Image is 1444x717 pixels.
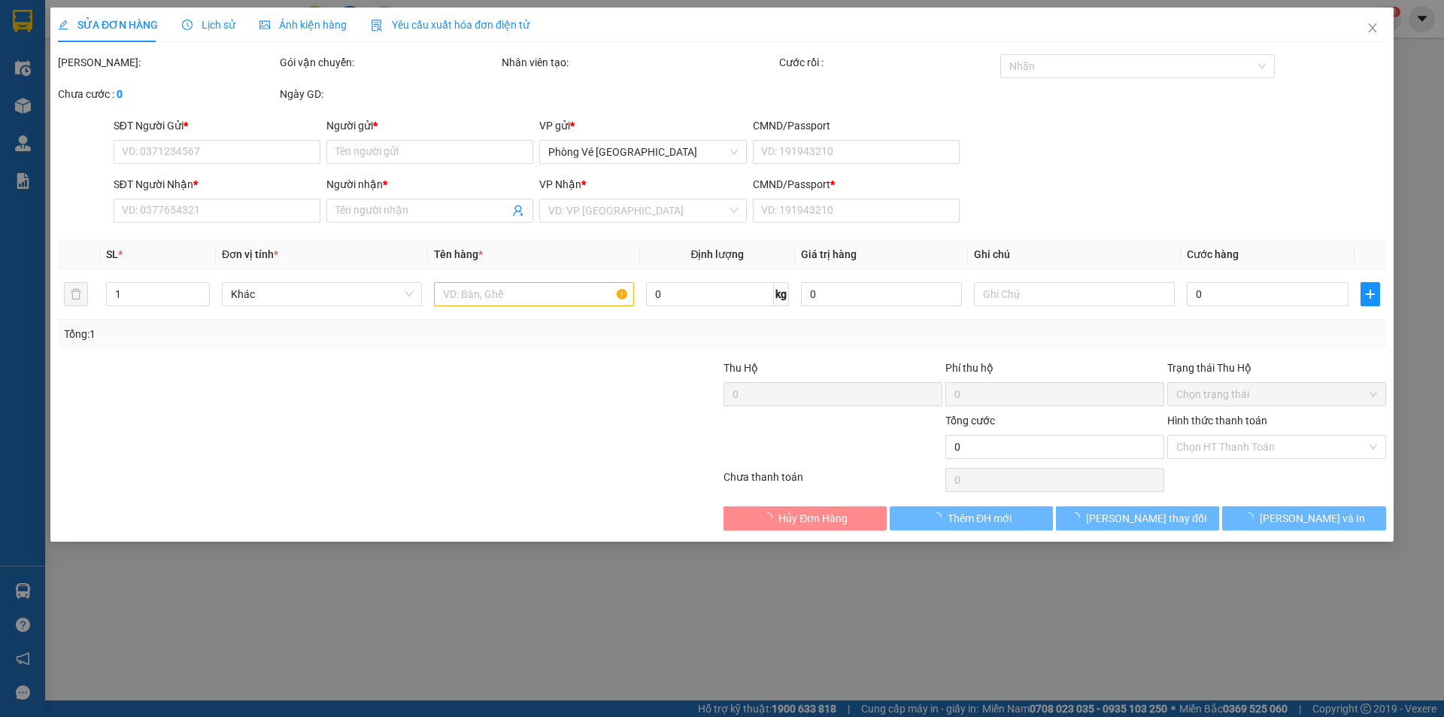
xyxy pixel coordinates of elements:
span: plus [1361,288,1379,300]
span: Cước hàng [1187,248,1239,260]
span: Ảnh kiện hàng [259,19,347,31]
div: CMND/Passport [753,176,960,193]
b: 0 [117,88,123,100]
div: Người gửi [326,117,533,134]
button: Close [1351,8,1394,50]
span: user-add [513,205,525,217]
button: plus [1361,282,1380,306]
div: Chưa cước : [58,86,277,102]
span: down [197,296,206,305]
div: Gói vận chuyển: [280,54,499,71]
span: edit [58,20,68,30]
span: Đơn vị tính [222,248,278,260]
span: clock-circle [182,20,193,30]
span: Hủy Đơn Hàng [779,510,848,527]
span: Decrease Value [193,294,209,305]
span: Định lượng [691,248,745,260]
button: delete [64,282,88,306]
th: Ghi chú [969,240,1181,269]
input: Ghi Chú [975,282,1175,306]
div: [PERSON_NAME]: [58,54,277,71]
button: Hủy Đơn Hàng [724,506,887,530]
div: Trạng thái Thu Hộ [1167,360,1386,376]
span: Thu Hộ [724,362,758,374]
button: [PERSON_NAME] và In [1223,506,1386,530]
span: loading [1069,512,1086,523]
span: up [197,285,206,294]
span: Giá trị hàng [801,248,857,260]
button: [PERSON_NAME] thay đổi [1056,506,1219,530]
span: Yêu cầu xuất hóa đơn điện tử [371,19,529,31]
span: picture [259,20,270,30]
button: Thêm ĐH mới [890,506,1053,530]
span: Phòng Vé Tuy Hòa [549,141,738,163]
div: CMND/Passport [753,117,960,134]
input: VD: Bàn, Ghế [434,282,634,306]
span: loading [931,512,948,523]
div: Phí thu hộ [945,360,1164,382]
label: Hình thức thanh toán [1167,415,1267,427]
span: loading [1243,512,1260,523]
span: loading [763,512,779,523]
span: VP Nhận [540,178,582,190]
span: [PERSON_NAME] và In [1260,510,1365,527]
div: VP gửi [540,117,747,134]
div: SĐT Người Nhận [114,176,320,193]
div: Chưa thanh toán [722,469,944,495]
span: Lịch sử [182,19,235,31]
span: Tên hàng [434,248,483,260]
span: kg [774,282,789,306]
span: Khác [231,283,413,305]
span: Thêm ĐH mới [948,510,1012,527]
div: Cước rồi : [779,54,998,71]
div: Người nhận [326,176,533,193]
span: SỬA ĐƠN HÀNG [58,19,158,31]
span: close [1367,22,1379,34]
div: SĐT Người Gửi [114,117,320,134]
span: Tổng cước [945,415,995,427]
span: Chọn trạng thái [1176,383,1377,406]
img: icon [371,20,383,32]
span: Increase Value [193,283,209,294]
span: [PERSON_NAME] thay đổi [1086,510,1206,527]
div: Tổng: 1 [64,326,557,342]
span: SL [106,248,118,260]
div: Nhân viên tạo: [502,54,776,71]
div: Ngày GD: [280,86,499,102]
